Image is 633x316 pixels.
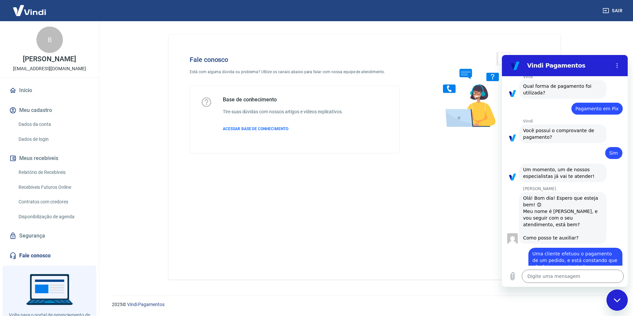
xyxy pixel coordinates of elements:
[16,132,91,146] a: Dados de login
[13,65,86,72] p: [EMAIL_ADDRESS][DOMAIN_NAME]
[16,166,91,179] a: Relatório de Recebíveis
[223,96,343,103] h5: Base de conhecimento
[190,56,400,64] h4: Fale conosco
[8,0,51,21] img: Vindi
[8,151,91,166] button: Meus recebíveis
[190,69,400,75] p: Está com alguma dúvida ou problema? Utilize os canais abaixo para falar com nossa equipe de atend...
[8,229,91,243] a: Segurança
[16,181,91,194] a: Recebíveis Futuros Online
[8,248,91,263] a: Fale conosco
[112,301,617,308] p: 2025 ©
[223,127,288,131] span: ACESSAR BASE DE CONHECIMENTO
[16,210,91,224] a: Disponibilização de agenda
[127,302,165,307] a: Vindi Pagamentos
[223,108,343,115] h6: Tire suas dúvidas com nossos artigos e vídeos explicativos.
[16,118,91,131] a: Dados da conta
[16,195,91,209] a: Contratos com credores
[502,55,628,287] iframe: Janela de mensagens
[8,103,91,118] button: Meu cadastro
[430,45,530,133] img: Fale conosco
[607,290,628,311] iframe: Botão para abrir a janela de mensagens, conversa em andamento
[223,126,343,132] a: ACESSAR BASE DE CONHECIMENTO
[36,26,63,53] div: B
[23,56,76,63] p: [PERSON_NAME]
[601,5,625,17] button: Sair
[8,83,91,98] a: Início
